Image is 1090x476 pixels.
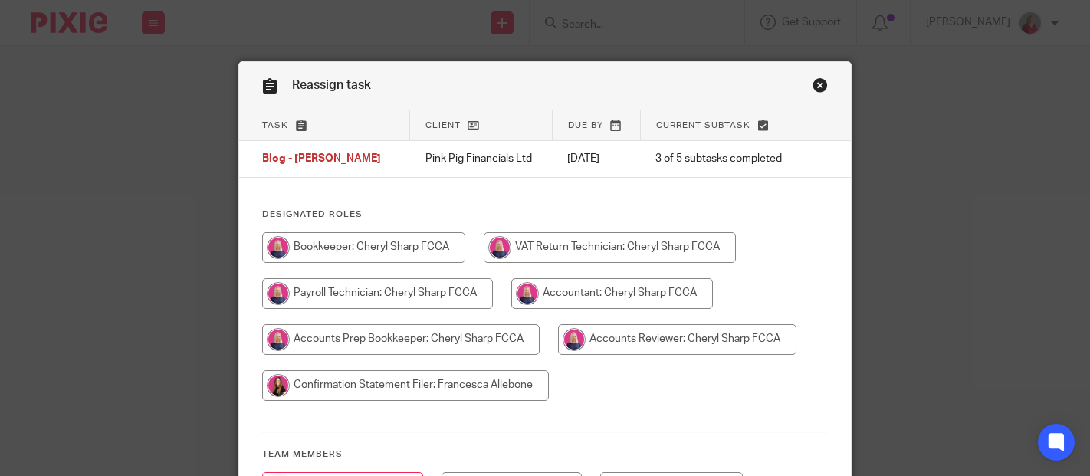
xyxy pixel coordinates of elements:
[262,154,381,165] span: Blog - [PERSON_NAME]
[425,151,537,166] p: Pink Pig Financials Ltd
[262,448,828,461] h4: Team members
[262,208,828,221] h4: Designated Roles
[813,77,828,98] a: Close this dialog window
[567,151,625,166] p: [DATE]
[425,121,461,130] span: Client
[640,141,803,178] td: 3 of 5 subtasks completed
[262,121,288,130] span: Task
[656,121,750,130] span: Current subtask
[568,121,603,130] span: Due by
[292,79,371,91] span: Reassign task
